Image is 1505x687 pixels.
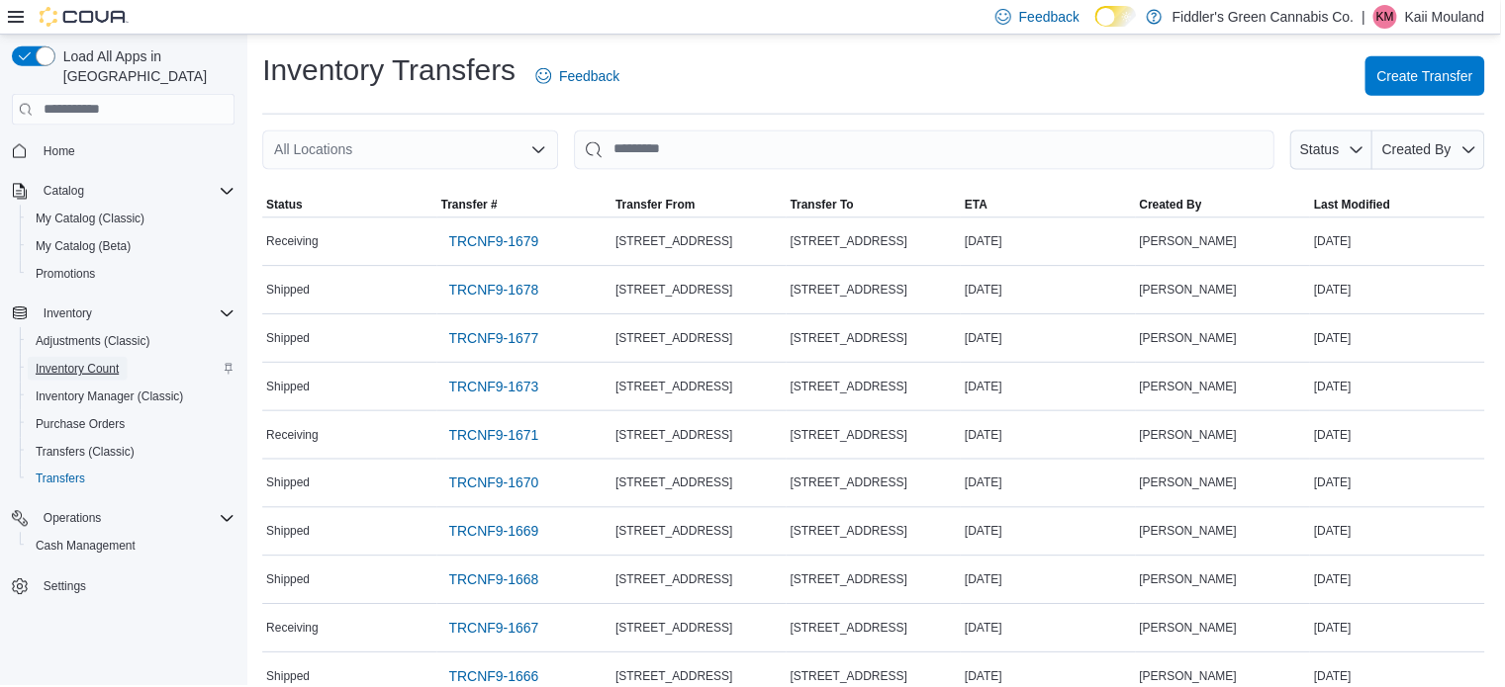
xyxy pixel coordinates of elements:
[1314,424,1489,448] div: [DATE]
[267,622,320,638] span: Receiving
[36,417,126,433] span: Purchase Orders
[28,469,93,492] a: Transfers
[28,441,142,465] a: Transfers (Classic)
[36,267,96,283] span: Promotions
[28,263,104,287] a: Promotions
[964,194,1139,217] button: ETA
[617,283,735,299] span: [STREET_ADDRESS]
[442,610,548,649] a: TRCNF9-1667
[617,670,735,686] span: [STREET_ADDRESS]
[1143,283,1241,299] span: [PERSON_NAME]
[1318,198,1394,214] span: Last Modified
[442,416,548,456] a: TRCNF9-1671
[617,380,735,395] span: [STREET_ADDRESS]
[267,525,311,541] span: Shipped
[450,329,540,349] span: TRCNF9-1677
[20,356,243,384] button: Inventory Count
[263,50,517,90] h1: Inventory Transfers
[964,521,1139,545] div: [DATE]
[36,508,110,532] button: Operations
[1314,327,1489,351] div: [DATE]
[442,465,548,504] a: TRCNF9-1670
[20,534,243,561] button: Cash Management
[1143,198,1205,214] span: Created By
[617,573,735,589] span: [STREET_ADDRESS]
[1314,569,1489,593] div: [DATE]
[1143,573,1241,589] span: [PERSON_NAME]
[450,232,540,252] span: TRCNF9-1679
[450,523,540,543] span: TRCNF9-1669
[1381,66,1477,86] span: Create Transfer
[36,140,83,164] a: Home
[968,198,990,214] span: ETA
[28,208,235,231] span: My Catalog (Classic)
[613,194,789,217] button: Transfer From
[1304,142,1344,158] span: Status
[28,536,143,559] a: Cash Management
[450,378,540,397] span: TRCNF9-1673
[267,234,320,250] span: Receiving
[44,580,86,596] span: Settings
[28,441,235,465] span: Transfers (Classic)
[28,469,235,492] span: Transfers
[450,281,540,301] span: TRCNF9-1678
[576,130,1278,170] input: This is a search bar. After typing your query, hit enter to filter the results lower in the page.
[964,376,1139,399] div: [DATE]
[28,235,235,259] span: My Catalog (Beta)
[1176,5,1358,29] p: Fiddler's Green Cannabis Co.
[793,476,910,492] span: [STREET_ADDRESS]
[20,206,243,233] button: My Catalog (Classic)
[1143,476,1241,492] span: [PERSON_NAME]
[267,283,311,299] span: Shipped
[1143,428,1241,444] span: [PERSON_NAME]
[617,428,735,444] span: [STREET_ADDRESS]
[1294,130,1376,170] button: Status
[36,445,135,461] span: Transfers (Classic)
[44,144,75,160] span: Home
[1143,234,1241,250] span: [PERSON_NAME]
[1380,5,1398,29] span: KM
[40,7,129,27] img: Cova
[267,670,311,686] span: Shipped
[1314,194,1489,217] button: Last Modified
[28,386,235,409] span: Inventory Manager (Classic)
[20,233,243,261] button: My Catalog (Beta)
[450,426,540,446] span: TRCNF9-1671
[529,56,629,96] a: Feedback
[36,576,94,600] a: Settings
[36,180,92,204] button: Catalog
[36,389,184,405] span: Inventory Manager (Classic)
[20,439,243,467] button: Transfers (Classic)
[532,142,548,158] button: Open list of options
[36,508,235,532] span: Operations
[450,474,540,494] span: TRCNF9-1670
[1143,380,1241,395] span: [PERSON_NAME]
[793,670,910,686] span: [STREET_ADDRESS]
[789,194,964,217] button: Transfer To
[793,622,910,638] span: [STREET_ADDRESS]
[20,261,243,289] button: Promotions
[793,525,910,541] span: [STREET_ADDRESS]
[1376,130,1489,170] button: Created By
[36,575,235,600] span: Settings
[1314,472,1489,496] div: [DATE]
[28,263,235,287] span: Promotions
[1314,521,1489,545] div: [DATE]
[964,569,1139,593] div: [DATE]
[1314,618,1489,642] div: [DATE]
[617,525,735,541] span: [STREET_ADDRESS]
[793,573,910,589] span: [STREET_ADDRESS]
[1386,142,1456,158] span: Created By
[44,184,84,200] span: Catalog
[617,331,735,347] span: [STREET_ADDRESS]
[1143,525,1241,541] span: [PERSON_NAME]
[1143,670,1241,686] span: [PERSON_NAME]
[1143,622,1241,638] span: [PERSON_NAME]
[36,239,132,255] span: My Catalog (Beta)
[44,306,92,322] span: Inventory
[793,234,910,250] span: [STREET_ADDRESS]
[36,180,235,204] span: Catalog
[1314,376,1489,399] div: [DATE]
[1139,194,1314,217] button: Created By
[28,358,128,382] a: Inventory Count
